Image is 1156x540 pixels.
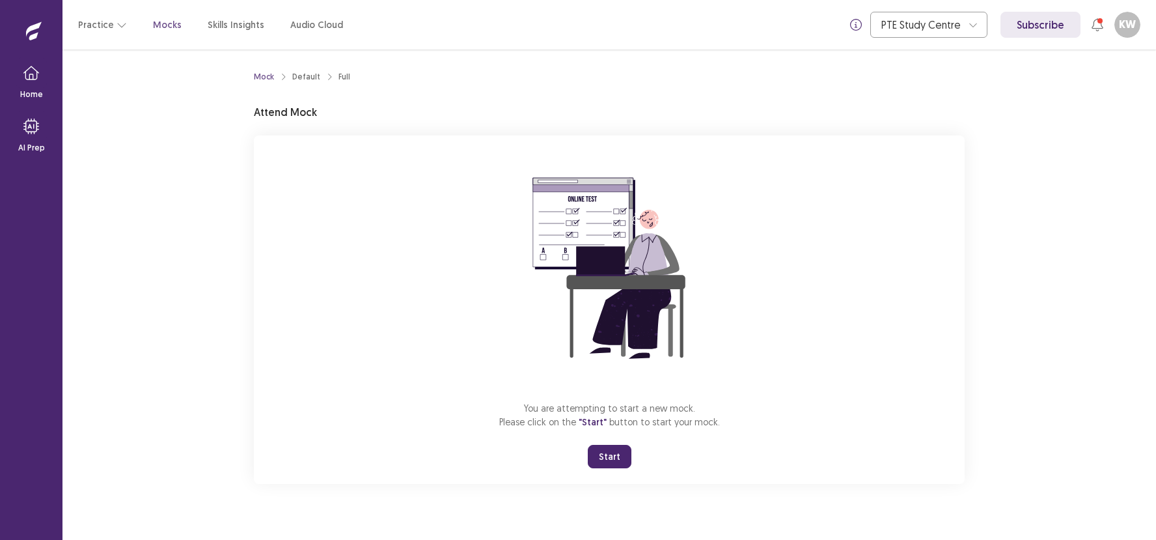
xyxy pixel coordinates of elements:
span: "Start" [579,416,607,428]
div: PTE Study Centre [881,12,962,37]
button: info [844,13,868,36]
div: Full [338,71,350,83]
button: KW [1114,12,1140,38]
a: Subscribe [1000,12,1080,38]
a: Mock [254,71,274,83]
a: Skills Insights [208,18,264,32]
p: You are attempting to start a new mock. Please click on the button to start your mock. [499,401,720,429]
div: Default [292,71,320,83]
img: attend-mock [492,151,726,386]
button: Start [588,445,631,468]
p: AI Prep [18,142,45,154]
a: Mocks [153,18,182,32]
button: Practice [78,13,127,36]
p: Home [20,89,43,100]
nav: breadcrumb [254,71,350,83]
a: Audio Cloud [290,18,343,32]
p: Attend Mock [254,104,317,120]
